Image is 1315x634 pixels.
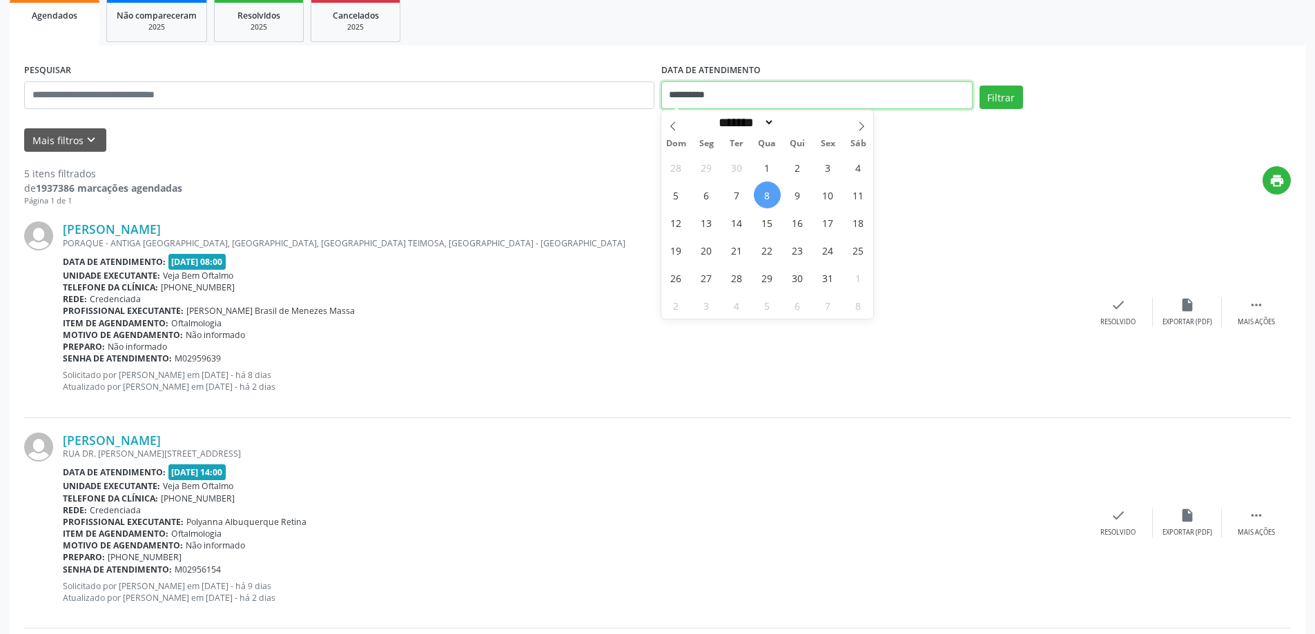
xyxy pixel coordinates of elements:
select: Month [714,115,775,130]
div: PORAQUE - ANTIGA [GEOGRAPHIC_DATA], [GEOGRAPHIC_DATA], [GEOGRAPHIC_DATA] TEIMOSA, [GEOGRAPHIC_DAT... [63,237,1084,249]
div: Resolvido [1100,317,1136,327]
span: Outubro 25, 2025 [845,237,872,264]
div: 5 itens filtrados [24,166,182,181]
b: Profissional executante: [63,305,184,317]
span: Outubro 11, 2025 [845,181,872,208]
span: [PHONE_NUMBER] [108,551,182,563]
i:  [1249,297,1264,313]
span: Não compareceram [117,10,197,21]
span: Outubro 15, 2025 [754,209,781,236]
span: Outubro 3, 2025 [815,154,841,181]
span: Resolvidos [237,10,280,21]
strong: 1937386 marcações agendadas [36,181,182,195]
span: Outubro 24, 2025 [815,237,841,264]
span: Novembro 4, 2025 [723,292,750,319]
div: Mais ações [1238,528,1275,537]
b: Motivo de agendamento: [63,539,183,551]
span: Qua [752,139,782,148]
b: Senha de atendimento: [63,564,172,575]
span: Outubro 8, 2025 [754,181,781,208]
b: Profissional executante: [63,516,184,528]
span: Outubro 12, 2025 [663,209,690,236]
b: Motivo de agendamento: [63,329,183,341]
span: Oftalmologia [171,317,222,329]
span: Não informado [186,539,245,551]
div: 2025 [117,22,197,32]
span: [DATE] 08:00 [168,254,226,270]
span: Outubro 16, 2025 [784,209,811,236]
b: Telefone da clínica: [63,493,158,504]
span: Setembro 29, 2025 [693,154,720,181]
span: Novembro 8, 2025 [845,292,872,319]
span: Novembro 2, 2025 [663,292,690,319]
span: M02956154 [175,564,221,575]
b: Senha de atendimento: [63,353,172,364]
span: Outubro 6, 2025 [693,181,720,208]
span: Outubro 27, 2025 [693,264,720,291]
span: Sáb [843,139,873,148]
div: RUA DR. [PERSON_NAME][STREET_ADDRESS] [63,448,1084,459]
i: insert_drive_file [1180,297,1195,313]
span: Outubro 30, 2025 [784,264,811,291]
div: Exportar (PDF) [1162,528,1212,537]
span: Outubro 29, 2025 [754,264,781,291]
span: Oftalmologia [171,528,222,539]
span: Não informado [186,329,245,341]
span: Outubro 5, 2025 [663,181,690,208]
label: DATA DE ATENDIMENTO [661,60,761,81]
span: Setembro 30, 2025 [723,154,750,181]
span: M02959639 [175,353,221,364]
div: 2025 [321,22,390,32]
i: check [1111,508,1126,523]
div: Mais ações [1238,317,1275,327]
span: Veja Bem Oftalmo [163,270,233,281]
input: Year [775,115,820,130]
label: PESQUISAR [24,60,71,81]
span: Novembro 3, 2025 [693,292,720,319]
img: img [24,433,53,462]
span: Novembro 6, 2025 [784,292,811,319]
span: Outubro 20, 2025 [693,237,720,264]
b: Rede: [63,293,87,305]
div: Resolvido [1100,528,1136,537]
span: Outubro 4, 2025 [845,154,872,181]
span: Outubro 23, 2025 [784,237,811,264]
p: Solicitado por [PERSON_NAME] em [DATE] - há 9 dias Atualizado por [PERSON_NAME] em [DATE] - há 2 ... [63,580,1084,604]
span: Novembro 1, 2025 [845,264,872,291]
b: Unidade executante: [63,480,160,492]
span: Outubro 28, 2025 [723,264,750,291]
span: Novembro 5, 2025 [754,292,781,319]
i: insert_drive_file [1180,508,1195,523]
div: 2025 [224,22,293,32]
a: [PERSON_NAME] [63,433,161,448]
span: Outubro 17, 2025 [815,209,841,236]
div: de [24,181,182,195]
b: Unidade executante: [63,270,160,281]
span: Veja Bem Oftalmo [163,480,233,492]
span: Credenciada [90,293,141,305]
b: Item de agendamento: [63,528,168,539]
div: Página 1 de 1 [24,195,182,207]
span: Outubro 22, 2025 [754,237,781,264]
span: Outubro 14, 2025 [723,209,750,236]
span: Outubro 13, 2025 [693,209,720,236]
span: Outubro 18, 2025 [845,209,872,236]
span: Outubro 26, 2025 [663,264,690,291]
span: Outubro 7, 2025 [723,181,750,208]
p: Solicitado por [PERSON_NAME] em [DATE] - há 8 dias Atualizado por [PERSON_NAME] em [DATE] - há 2 ... [63,369,1084,393]
button: Mais filtroskeyboard_arrow_down [24,128,106,152]
b: Preparo: [63,341,105,353]
button: Filtrar [980,86,1023,109]
span: [PHONE_NUMBER] [161,493,235,504]
span: [DATE] 14:00 [168,464,226,480]
span: Outubro 21, 2025 [723,237,750,264]
i:  [1249,508,1264,523]
span: Qui [782,139,812,148]
span: Outubro 19, 2025 [663,237,690,264]
button: print [1263,166,1291,195]
span: Novembro 7, 2025 [815,292,841,319]
span: [PERSON_NAME] Brasil de Menezes Massa [186,305,355,317]
span: Agendados [32,10,77,21]
span: Outubro 2, 2025 [784,154,811,181]
img: img [24,221,53,250]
